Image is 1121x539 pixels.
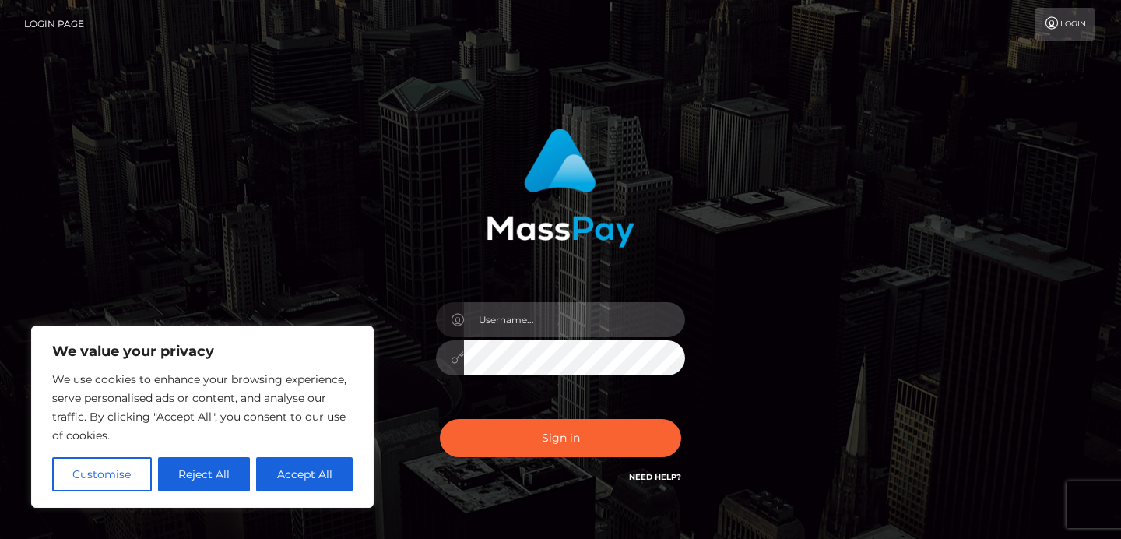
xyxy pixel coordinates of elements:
a: Need Help? [629,472,681,482]
a: Login [1035,8,1095,41]
input: Username... [464,302,685,337]
img: MassPay Login [487,129,634,248]
button: Accept All [256,457,353,491]
p: We value your privacy [52,342,353,361]
button: Reject All [158,457,251,491]
p: We use cookies to enhance your browsing experience, serve personalised ads or content, and analys... [52,370,353,445]
button: Sign in [440,419,681,457]
div: We value your privacy [31,326,374,508]
button: Customise [52,457,152,491]
a: Login Page [24,8,84,41]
